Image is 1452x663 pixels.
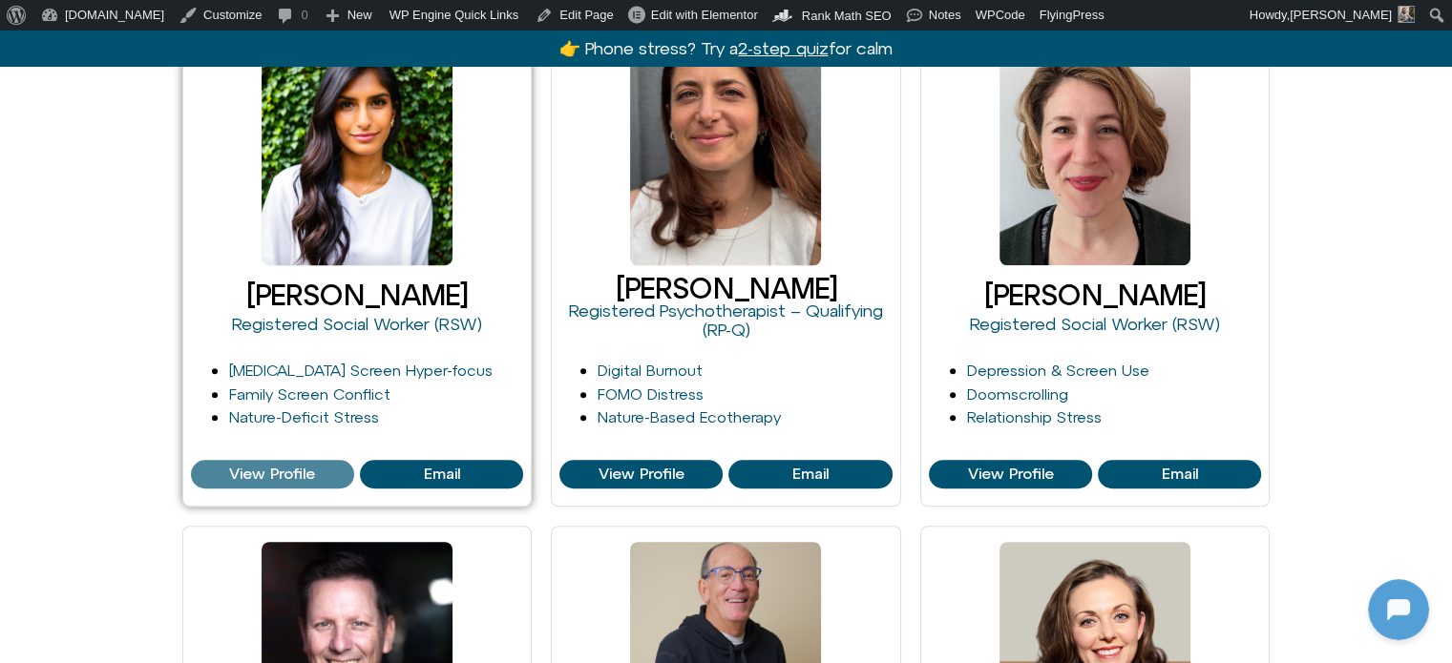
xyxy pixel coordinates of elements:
a: View Profile of Iris Glaser [559,460,723,488]
a: Doomscrolling [967,385,1068,403]
a: 👉 Phone stress? Try a2-step quizfor calm [559,38,892,58]
a: [PERSON_NAME] [246,279,468,311]
u: 2-step quiz [738,38,828,58]
a: View Profile of Iris Glaser [728,460,892,488]
span: Email [423,466,459,483]
span: Email [1162,466,1198,483]
iframe: Botpress [1368,579,1429,640]
a: View Profile of Harshi Sritharan [360,460,523,488]
a: View Profile of Jessie Kussin [929,460,1092,488]
svg: Restart Conversation Button [301,9,333,41]
a: Digital Burnout [598,362,703,379]
span: [PERSON_NAME] [1290,8,1392,22]
a: Family Screen Conflict [229,385,390,403]
a: Depression & Screen Use [967,362,1149,379]
a: [PERSON_NAME] [615,272,836,304]
span: Email [792,466,829,483]
a: Nature-Based Ecotherapy [598,408,781,425]
a: FOMO Distress [598,385,704,403]
a: View Profile of Jessie Kussin [1098,460,1261,488]
a: Registered Social Worker (RSW) [232,314,482,334]
button: Expand Header Button [5,5,377,45]
span: Edit with Elementor [651,8,758,22]
img: N5FCcHC.png [153,282,229,359]
span: Rank Math SEO [802,9,892,23]
a: Relationship Stress [967,408,1102,425]
span: View Profile [967,466,1053,483]
a: Registered Social Worker (RSW) [970,314,1220,334]
img: N5FCcHC.png [17,10,48,40]
a: Registered Psychotherapist – Qualifying (RP-Q) [569,300,883,340]
svg: Voice Input Button [326,489,357,520]
a: [MEDICAL_DATA] Screen Hyper-focus [229,362,493,379]
h2: [DOMAIN_NAME] [56,12,293,37]
a: Nature-Deficit Stress [229,408,379,425]
svg: Close Chatbot Button [333,9,366,41]
span: View Profile [229,466,315,483]
h1: [DOMAIN_NAME] [118,379,263,405]
a: [PERSON_NAME] [984,279,1206,311]
span: View Profile [599,466,684,483]
a: View Profile of Harshi Sritharan [191,460,354,488]
textarea: Message Input [32,495,296,514]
